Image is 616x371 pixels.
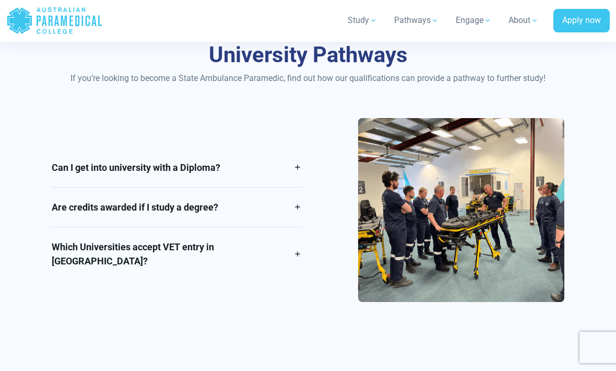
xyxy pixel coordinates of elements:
[6,4,103,38] a: Australian Paramedical College
[52,148,302,188] a: Can I get into university with a Diploma?
[52,228,302,281] a: Which Universities accept VET entry in [GEOGRAPHIC_DATA]?
[52,188,302,227] a: Are credits awarded if I study a degree?
[341,6,384,36] a: Study
[449,6,498,36] a: Engage
[553,9,610,33] a: Apply now
[52,73,565,85] p: If you’re looking to become a State Ambulance Paramedic, find out how our qualifications can prov...
[52,42,565,68] h3: University Pathways
[388,6,445,36] a: Pathways
[502,6,545,36] a: About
